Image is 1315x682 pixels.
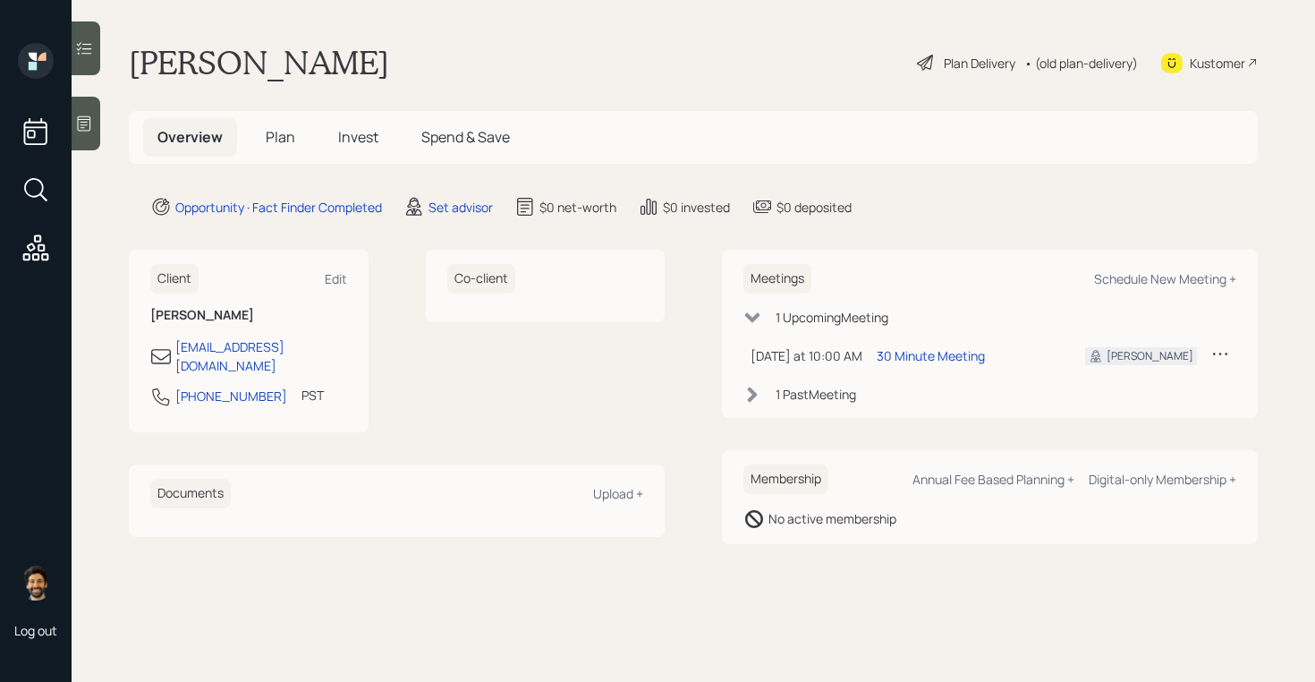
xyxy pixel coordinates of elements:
[776,385,856,404] div: 1 Past Meeting
[325,270,347,287] div: Edit
[301,386,324,405] div: PST
[266,127,295,147] span: Plan
[129,43,389,82] h1: [PERSON_NAME]
[150,264,199,294] h6: Client
[539,198,616,217] div: $0 net-worth
[593,485,643,502] div: Upload +
[175,337,347,375] div: [EMAIL_ADDRESS][DOMAIN_NAME]
[175,198,382,217] div: Opportunity · Fact Finder Completed
[776,198,852,217] div: $0 deposited
[428,198,493,217] div: Set advisor
[1107,348,1193,364] div: [PERSON_NAME]
[912,471,1074,488] div: Annual Fee Based Planning +
[175,387,287,405] div: [PHONE_NUMBER]
[743,465,828,494] h6: Membership
[150,479,231,508] h6: Documents
[768,509,896,528] div: No active membership
[18,565,54,601] img: eric-schwartz-headshot.png
[14,622,57,639] div: Log out
[1190,54,1245,72] div: Kustomer
[1024,54,1138,72] div: • (old plan-delivery)
[776,308,888,327] div: 1 Upcoming Meeting
[751,346,862,365] div: [DATE] at 10:00 AM
[447,264,515,294] h6: Co-client
[944,54,1015,72] div: Plan Delivery
[877,346,985,365] div: 30 Minute Meeting
[150,308,347,323] h6: [PERSON_NAME]
[743,264,811,294] h6: Meetings
[1094,270,1236,287] div: Schedule New Meeting +
[663,198,730,217] div: $0 invested
[338,127,378,147] span: Invest
[1089,471,1236,488] div: Digital-only Membership +
[421,127,510,147] span: Spend & Save
[157,127,223,147] span: Overview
